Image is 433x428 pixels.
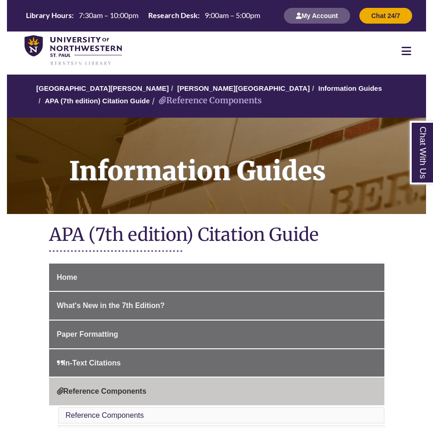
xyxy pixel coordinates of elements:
[59,118,426,202] h1: Information Guides
[49,349,384,377] a: In-Text Citations
[25,35,122,66] img: UNWSP Library Logo
[284,8,350,24] button: My Account
[359,12,412,19] a: Chat 24/7
[318,84,382,92] a: Information Guides
[205,11,260,19] span: 9:00am – 5:00pm
[144,10,201,20] th: Research Desk:
[36,84,169,92] a: [GEOGRAPHIC_DATA][PERSON_NAME]
[359,8,412,24] button: Chat 24/7
[57,273,77,281] span: Home
[57,330,118,338] span: Paper Formatting
[49,223,384,248] h1: APA (7th edition) Citation Guide
[57,359,121,367] span: In-Text Citations
[7,118,426,214] a: Information Guides
[150,94,262,107] li: Reference Components
[22,10,264,21] a: Hours Today
[49,321,384,348] a: Paper Formatting
[177,84,310,92] a: [PERSON_NAME][GEOGRAPHIC_DATA]
[49,264,384,291] a: Home
[45,97,150,105] a: APA (7th edition) Citation Guide
[22,10,75,20] th: Library Hours:
[22,10,264,20] table: Hours Today
[57,387,147,395] span: Reference Components
[284,12,350,19] a: My Account
[66,411,144,419] a: Reference Components
[57,302,165,309] span: What's New in the 7th Edition?
[49,292,384,320] a: What's New in the 7th Edition?
[49,378,384,405] a: Reference Components
[79,11,138,19] span: 7:30am – 10:00pm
